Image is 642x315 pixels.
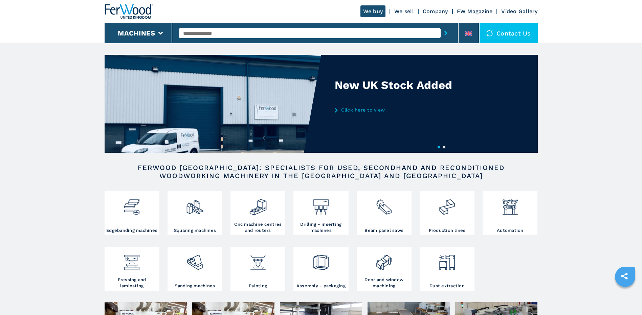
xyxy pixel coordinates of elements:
a: Squaring machines [168,191,222,235]
img: squadratrici_2.png [186,193,204,216]
img: verniciatura_1.png [249,248,267,271]
h3: Production lines [429,227,466,234]
a: Company [423,8,448,15]
img: Contact us [486,30,493,37]
img: centro_di_lavoro_cnc_2.png [249,193,267,216]
button: 1 [438,146,440,148]
img: New UK Stock Added [105,55,321,153]
img: sezionatrici_2.png [375,193,393,216]
h3: Drilling - inserting machines [295,221,347,234]
h2: FERWOOD [GEOGRAPHIC_DATA]: SPECIALISTS FOR USED, SECONDHAND AND RECONDITIONED WOODWORKING MACHINE... [126,164,516,180]
iframe: Chat [613,285,637,310]
a: FW Magazine [457,8,493,15]
h3: Pressing and laminating [106,277,158,289]
a: Sanding machines [168,247,222,291]
img: montaggio_imballaggio_2.png [312,248,330,271]
img: pressa-strettoia.png [123,248,141,271]
button: Machines [118,29,155,37]
h3: Door and window machining [358,277,410,289]
a: Cnc machine centres and routers [230,191,285,235]
a: Painting [230,247,285,291]
h3: Squaring machines [174,227,216,234]
a: Beam panel saws [357,191,412,235]
img: levigatrici_2.png [186,248,204,271]
button: submit-button [441,25,451,41]
a: Door and window machining [357,247,412,291]
a: Edgebanding machines [105,191,159,235]
h3: Sanding machines [175,283,215,289]
a: Assembly - packaging [293,247,348,291]
h3: Dust extraction [429,283,465,289]
img: lavorazione_porte_finestre_2.png [375,248,393,271]
a: sharethis [616,268,633,285]
h3: Edgebanding machines [106,227,157,234]
img: linee_di_produzione_2.png [438,193,456,216]
h3: Painting [249,283,267,289]
a: Production lines [420,191,474,235]
a: Automation [483,191,537,235]
div: Contact us [480,23,538,43]
a: Video Gallery [501,8,537,15]
a: We buy [360,5,386,17]
h3: Cnc machine centres and routers [232,221,284,234]
a: Click here to view [335,107,467,113]
img: bordatrici_1.png [123,193,141,216]
img: aspirazione_1.png [438,248,456,271]
a: Drilling - inserting machines [293,191,348,235]
button: 2 [443,146,445,148]
a: Dust extraction [420,247,474,291]
a: We sell [394,8,414,15]
img: automazione.png [501,193,519,216]
h3: Beam panel saws [364,227,403,234]
img: foratrici_inseritrici_2.png [312,193,330,216]
a: Pressing and laminating [105,247,159,291]
h3: Automation [497,227,524,234]
img: Ferwood [105,4,153,19]
h3: Assembly - packaging [296,283,346,289]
